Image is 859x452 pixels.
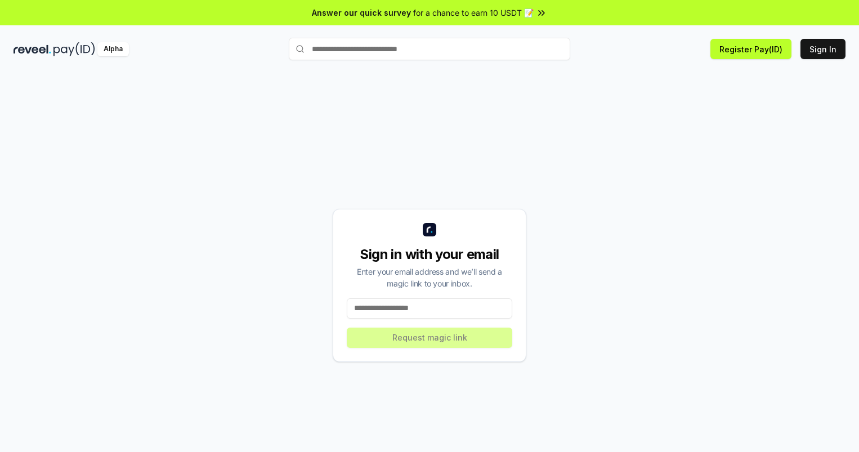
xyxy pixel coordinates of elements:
img: pay_id [53,42,95,56]
button: Register Pay(ID) [710,39,791,59]
button: Sign In [800,39,845,59]
div: Alpha [97,42,129,56]
img: logo_small [423,223,436,236]
img: reveel_dark [14,42,51,56]
div: Sign in with your email [347,245,512,263]
div: Enter your email address and we’ll send a magic link to your inbox. [347,266,512,289]
span: for a chance to earn 10 USDT 📝 [413,7,534,19]
span: Answer our quick survey [312,7,411,19]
